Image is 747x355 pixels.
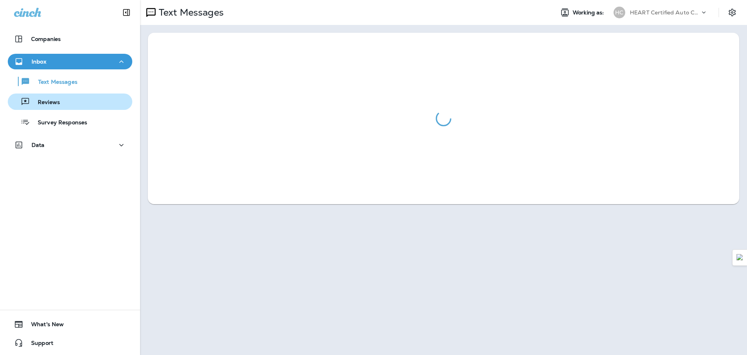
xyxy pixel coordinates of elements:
[8,335,132,351] button: Support
[23,321,64,330] span: What's New
[32,142,45,148] p: Data
[630,9,700,16] p: HEART Certified Auto Care
[156,7,224,18] p: Text Messages
[573,9,606,16] span: Working as:
[725,5,739,19] button: Settings
[736,254,743,261] img: Detect Auto
[30,99,60,106] p: Reviews
[23,340,53,349] span: Support
[8,94,132,110] button: Reviews
[8,137,132,153] button: Data
[30,79,77,86] p: Text Messages
[116,5,137,20] button: Collapse Sidebar
[30,119,87,127] p: Survey Responses
[32,58,46,65] p: Inbox
[8,114,132,130] button: Survey Responses
[8,54,132,69] button: Inbox
[8,31,132,47] button: Companies
[31,36,61,42] p: Companies
[614,7,625,18] div: HC
[8,316,132,332] button: What's New
[8,73,132,90] button: Text Messages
